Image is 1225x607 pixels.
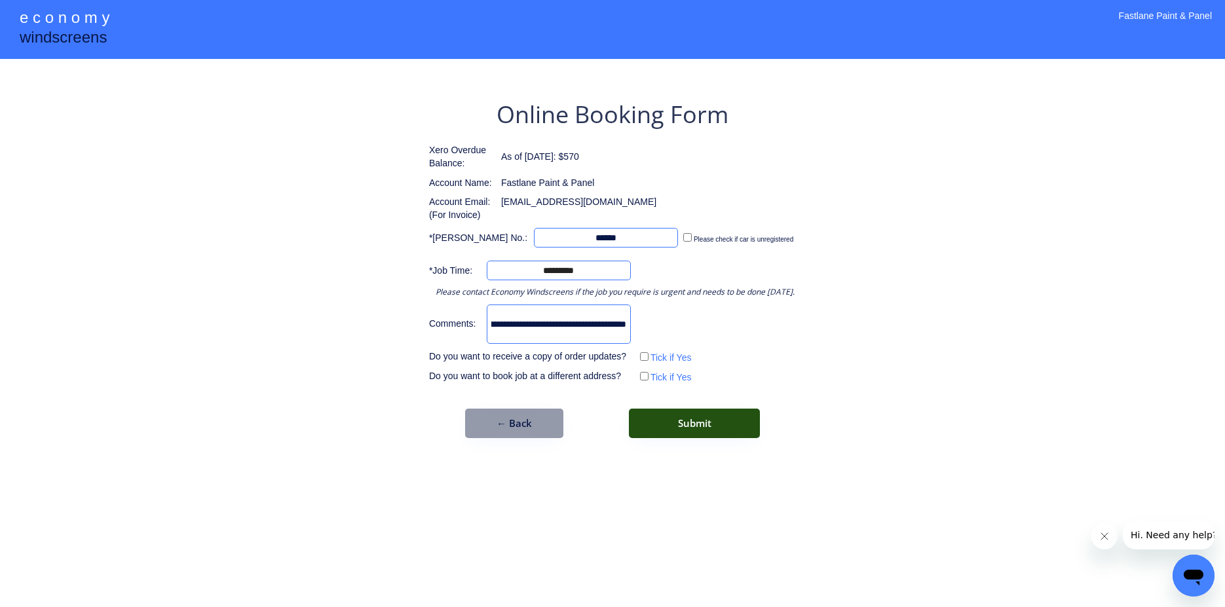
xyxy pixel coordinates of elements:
iframe: Message from company [1123,521,1215,549]
div: *Job Time: [429,265,480,278]
div: Do you want to book job at a different address? [429,370,631,383]
div: Xero Overdue Balance: [429,144,495,170]
div: Comments: [429,318,480,331]
div: Account Email: (For Invoice) [429,196,495,221]
div: Account Name: [429,177,495,190]
div: Fastlane Paint & Panel [1119,10,1212,39]
div: Fastlane Paint & Panel [501,177,594,190]
div: *[PERSON_NAME] No.: [429,232,527,245]
div: Please contact Economy Windscreens if the job you require is urgent and needs to be done [DATE]. [436,287,795,298]
label: Tick if Yes [650,352,692,363]
label: Tick if Yes [650,372,692,382]
div: e c o n o m y [20,7,109,31]
iframe: Close message [1091,523,1118,549]
div: [EMAIL_ADDRESS][DOMAIN_NAME] [501,196,656,209]
iframe: Button to launch messaging window [1173,555,1215,597]
button: ← Back [465,409,563,438]
span: Hi. Need any help? [8,9,94,20]
div: windscreens [20,26,107,52]
div: As of [DATE]: $570 [501,151,579,164]
button: Submit [629,409,760,438]
div: Online Booking Form [497,98,728,131]
div: Do you want to receive a copy of order updates? [429,350,631,363]
label: Please check if car is unregistered [694,236,793,243]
